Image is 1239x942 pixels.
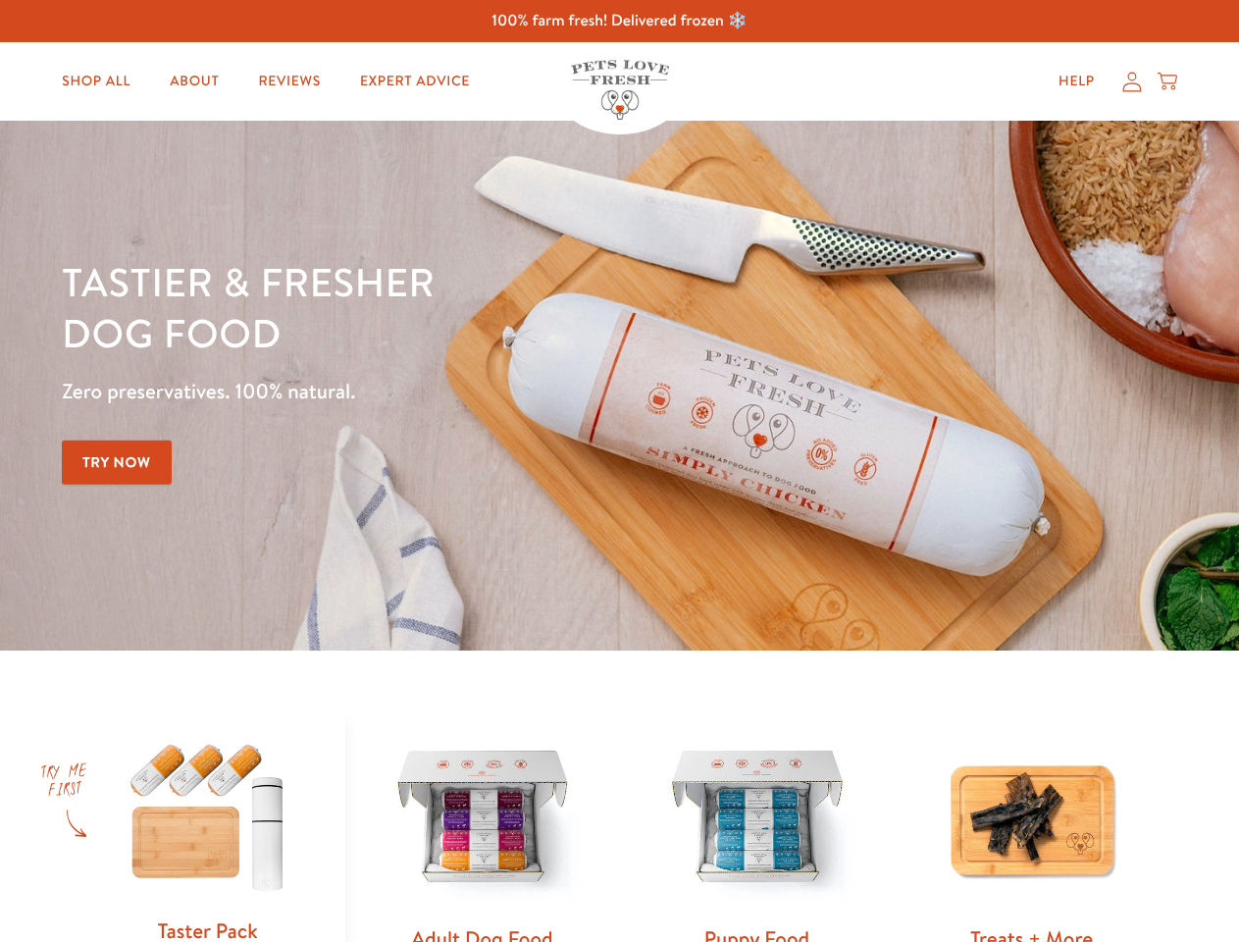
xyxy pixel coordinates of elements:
a: Try Now [62,441,172,485]
img: Pets Love Fresh [571,60,669,120]
p: Zero preservatives. 100% natural. [62,374,805,409]
a: Shop All [46,62,146,101]
a: Help [1043,62,1110,101]
a: About [154,62,234,101]
h1: Tastier & fresher dog food [62,256,805,358]
a: Reviews [242,62,336,101]
a: Expert Advice [344,62,486,101]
